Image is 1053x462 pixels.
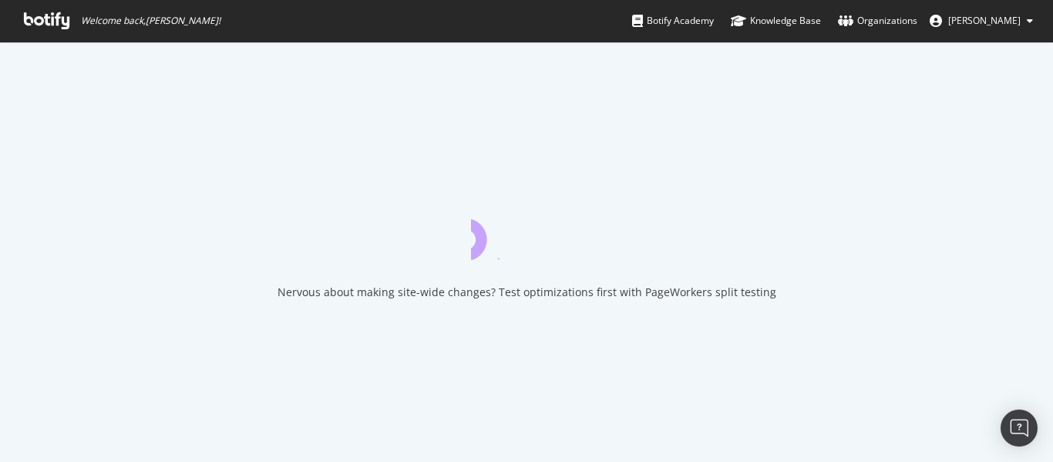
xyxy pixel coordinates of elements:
div: Nervous about making site-wide changes? Test optimizations first with PageWorkers split testing [278,285,776,300]
div: Knowledge Base [731,13,821,29]
span: Rahul Tiwari [948,14,1021,27]
div: animation [471,204,582,260]
div: Botify Academy [632,13,714,29]
div: Organizations [838,13,917,29]
div: Open Intercom Messenger [1001,410,1038,447]
button: [PERSON_NAME] [917,8,1045,33]
span: Welcome back, [PERSON_NAME] ! [81,15,220,27]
